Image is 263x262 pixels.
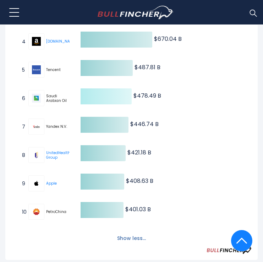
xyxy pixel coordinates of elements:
[46,94,68,103] span: Saudi Arabian Oil
[46,39,76,44] a: [DOMAIN_NAME]
[125,205,151,213] text: $401.03 B
[32,207,41,216] img: PetroChina
[18,179,26,188] span: 9
[28,33,46,49] a: Amazon.com
[127,148,151,157] text: $421.18 B
[126,177,153,185] text: $408.63 B
[98,6,174,19] a: Go to homepage
[154,35,182,43] text: $670.04 B
[28,147,46,163] a: UnitedHealth Group
[135,63,160,71] text: $487.81 B
[28,175,46,191] a: Apple
[18,94,26,103] span: 6
[98,6,174,19] img: bullfincher logo
[46,181,57,186] a: Apple
[32,122,41,131] img: Yandex N.V.
[133,92,161,100] text: $478.49 B
[32,37,41,46] img: Amazon.com
[46,67,68,72] span: Tencent
[46,209,68,214] span: PetroChina
[32,179,41,188] img: Apple
[18,151,26,159] span: 8
[18,208,26,216] span: 10
[18,122,26,131] span: 7
[32,94,41,103] img: Saudi Arabian Oil
[130,120,159,128] text: $446.74 B
[18,37,26,46] span: 4
[46,124,68,129] span: Yandex N.V.
[18,66,26,74] span: 5
[32,151,41,159] img: UnitedHealth Group
[113,233,150,244] button: Show less...
[32,65,41,74] img: Tencent
[46,150,70,160] a: UnitedHealth Group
